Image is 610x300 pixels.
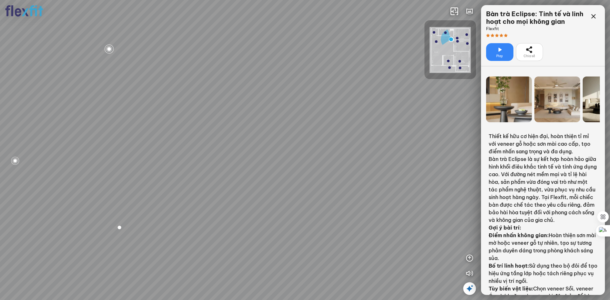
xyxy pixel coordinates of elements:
[489,231,597,262] li: Hoàn thiện sơn mài mờ hoặc veneer gỗ tự nhiên, tạo sự tương phản duyên dáng trong phòng khách sán...
[504,34,508,37] span: star
[489,232,549,238] strong: Điểm nhấn không gian:
[489,224,521,231] strong: Gợi ý bài trí:
[489,262,597,285] li: Sử dụng theo bộ đôi để tạo hiệu ứng tầng lớp hoặc tách riêng phục vụ nhiều vị trí ngồi.
[524,54,535,59] span: Chia sẻ
[499,34,503,37] span: star
[486,10,587,25] div: Bàn trà Eclipse: Tinh tế và linh hoạt cho mọi không gian
[495,34,499,37] span: star
[5,5,43,17] img: logo
[489,263,529,269] strong: Bố trí linh hoạt:
[486,34,490,37] span: star
[496,54,503,59] span: Play
[430,27,471,73] img: Flexfit_Apt1_M__JKL4XAWR2ATG.png
[489,155,597,224] p: Bàn trà Eclipse là sự kết hợp hoàn hảo giữa hình khối điêu khắc tinh tế và tính ứng dụng cao. Với...
[491,34,494,37] span: star
[489,285,533,292] strong: Tùy biến vật liệu:
[489,132,597,155] p: Thiết kế hữu cơ hiện đại, hoàn thiện tỉ mỉ với veneer gỗ hoặc sơn mài cao cấp, tạo điểm nhấn sang...
[486,25,587,32] div: Flexfit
